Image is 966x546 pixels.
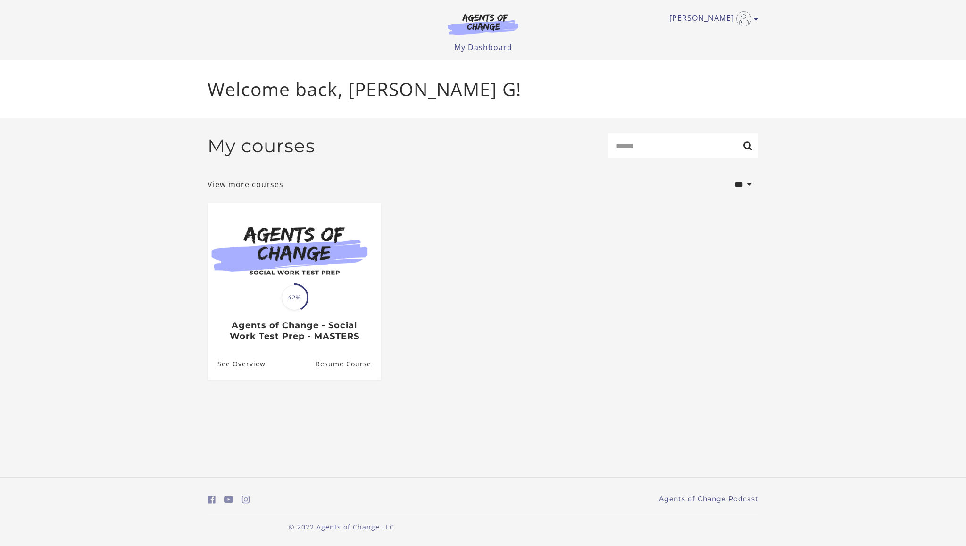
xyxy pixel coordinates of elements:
[208,75,758,103] p: Welcome back, [PERSON_NAME] G!
[224,493,233,506] a: https://www.youtube.com/c/AgentsofChangeTestPrepbyMeaganMitchell (Open in a new window)
[282,285,307,310] span: 42%
[242,493,250,506] a: https://www.instagram.com/agentsofchangeprep/ (Open in a new window)
[454,42,512,52] a: My Dashboard
[669,11,754,26] a: Toggle menu
[208,493,216,506] a: https://www.facebook.com/groups/aswbtestprep (Open in a new window)
[316,349,381,380] a: Agents of Change - Social Work Test Prep - MASTERS: Resume Course
[208,522,475,532] p: © 2022 Agents of Change LLC
[217,320,371,341] h3: Agents of Change - Social Work Test Prep - MASTERS
[242,495,250,504] i: https://www.instagram.com/agentsofchangeprep/ (Open in a new window)
[208,349,266,380] a: Agents of Change - Social Work Test Prep - MASTERS: See Overview
[208,135,315,157] h2: My courses
[224,495,233,504] i: https://www.youtube.com/c/AgentsofChangeTestPrepbyMeaganMitchell (Open in a new window)
[438,13,528,35] img: Agents of Change Logo
[208,179,283,190] a: View more courses
[208,495,216,504] i: https://www.facebook.com/groups/aswbtestprep (Open in a new window)
[659,494,758,504] a: Agents of Change Podcast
